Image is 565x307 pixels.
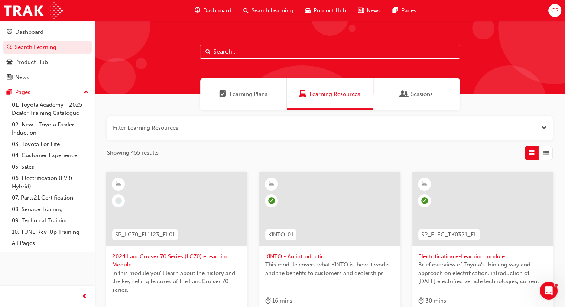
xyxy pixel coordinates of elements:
span: learningRecordVerb_NONE-icon [115,197,122,204]
a: Dashboard [3,25,92,39]
a: 01. Toyota Academy - 2025 Dealer Training Catalogue [9,99,92,119]
button: DashboardSearch LearningProduct HubNews [3,24,92,85]
span: car-icon [305,6,311,15]
span: Electrification e-Learning module [418,252,548,261]
span: duration-icon [265,296,271,306]
span: KINTO-01 [268,230,293,239]
a: 07. Parts21 Certification [9,192,92,204]
input: Search... [200,45,460,59]
span: learningRecordVerb_COMPLETE-icon [421,197,428,204]
span: Learning Resources [299,90,306,98]
span: search-icon [243,6,249,15]
div: News [15,73,29,82]
span: List [543,149,549,157]
img: Trak [4,2,63,19]
a: Learning ResourcesLearning Resources [287,78,373,110]
span: In this module you'll learn about the history and the key selling features of the LandCruiser 70 ... [112,269,241,294]
span: pages-icon [393,6,398,15]
a: search-iconSearch Learning [237,3,299,18]
span: Sessions [400,90,408,98]
a: 02. New - Toyota Dealer Induction [9,119,92,139]
a: news-iconNews [352,3,387,18]
span: pages-icon [7,89,12,96]
div: Product Hub [15,58,48,67]
span: search-icon [7,44,12,51]
span: Sessions [411,90,433,98]
span: guage-icon [7,29,12,36]
span: CS [551,6,558,15]
span: news-icon [7,74,12,81]
iframe: Intercom live chat [540,282,558,300]
div: Pages [15,88,30,97]
span: Product Hub [314,6,346,15]
a: All Pages [9,237,92,249]
span: learningResourceType_ELEARNING-icon [269,179,274,189]
span: learningResourceType_ELEARNING-icon [422,179,427,189]
button: Open the filter [541,124,547,132]
span: news-icon [358,6,364,15]
div: 16 mins [265,296,292,306]
span: prev-icon [82,292,87,301]
span: News [367,6,381,15]
a: car-iconProduct Hub [299,3,352,18]
span: Learning Plans [219,90,227,98]
a: SessionsSessions [373,78,460,110]
span: KINTO - An introduction [265,252,394,261]
div: Dashboard [15,28,43,36]
span: Dashboard [203,6,231,15]
a: News [3,71,92,84]
span: car-icon [7,59,12,66]
span: Search [205,48,211,56]
span: Grid [529,149,535,157]
span: This module covers what KINTO is, how it works, and the benefits to customers and dealerships. [265,261,394,277]
span: 2024 LandCruiser 70 Series (LC70) eLearning Module [112,252,241,269]
span: Showing 455 results [107,149,159,157]
span: learningRecordVerb_PASS-icon [268,197,275,204]
span: Learning Resources [309,90,360,98]
span: duration-icon [418,296,424,306]
a: pages-iconPages [387,3,422,18]
a: 05. Sales [9,161,92,173]
span: SP_ELEC_TK0321_EL [421,230,477,239]
a: 04. Customer Experience [9,150,92,161]
a: Learning PlansLearning Plans [200,78,287,110]
span: learningResourceType_ELEARNING-icon [116,179,121,189]
a: Search Learning [3,41,92,54]
span: up-icon [84,88,89,97]
span: guage-icon [195,6,200,15]
span: Search Learning [251,6,293,15]
div: 30 mins [418,296,446,306]
a: guage-iconDashboard [189,3,237,18]
span: Brief overview of Toyota’s thinking way and approach on electrification, introduction of [DATE] e... [418,261,548,286]
a: 09. Technical Training [9,215,92,226]
a: 08. Service Training [9,204,92,215]
span: Learning Plans [230,90,267,98]
button: CS [548,4,561,17]
span: SP_LC70_FL1123_EL01 [115,230,175,239]
a: 10. TUNE Rev-Up Training [9,226,92,238]
a: 03. Toyota For Life [9,139,92,150]
button: Pages [3,85,92,99]
a: 06. Electrification (EV & Hybrid) [9,172,92,192]
span: Pages [401,6,416,15]
a: Product Hub [3,55,92,69]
